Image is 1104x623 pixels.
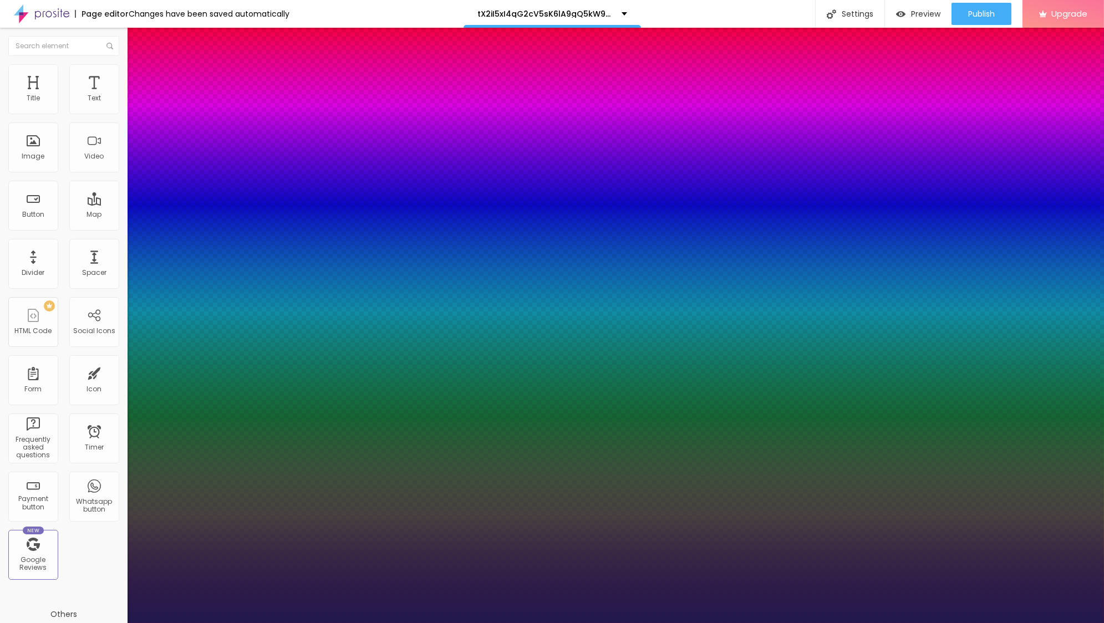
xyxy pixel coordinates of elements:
[11,495,55,511] div: Payment button
[82,269,106,277] div: Spacer
[885,3,952,25] button: Preview
[952,3,1011,25] button: Publish
[911,9,940,18] span: Preview
[25,385,42,393] div: Form
[75,10,129,18] div: Page editor
[73,327,115,335] div: Social Icons
[968,9,995,18] span: Publish
[106,43,113,49] img: Icone
[27,94,40,102] div: Title
[827,9,836,19] img: Icone
[87,211,102,218] div: Map
[11,556,55,572] div: Google Reviews
[896,9,905,19] img: view-1.svg
[11,436,55,459] div: Frequently asked questions
[72,498,116,514] div: Whatsapp button
[88,94,101,102] div: Text
[85,443,104,451] div: Timer
[129,10,289,18] div: Changes have been saved automatically
[15,327,52,335] div: HTML Code
[22,211,44,218] div: Button
[22,152,45,160] div: Image
[87,385,102,393] div: Icon
[477,10,613,18] p: tX2iI5xI4qG2cV5sK6lA9gQ5kW9fC0hL
[1051,9,1087,18] span: Upgrade
[8,36,119,56] input: Search element
[23,527,44,534] div: New
[22,269,45,277] div: Divider
[85,152,104,160] div: Video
